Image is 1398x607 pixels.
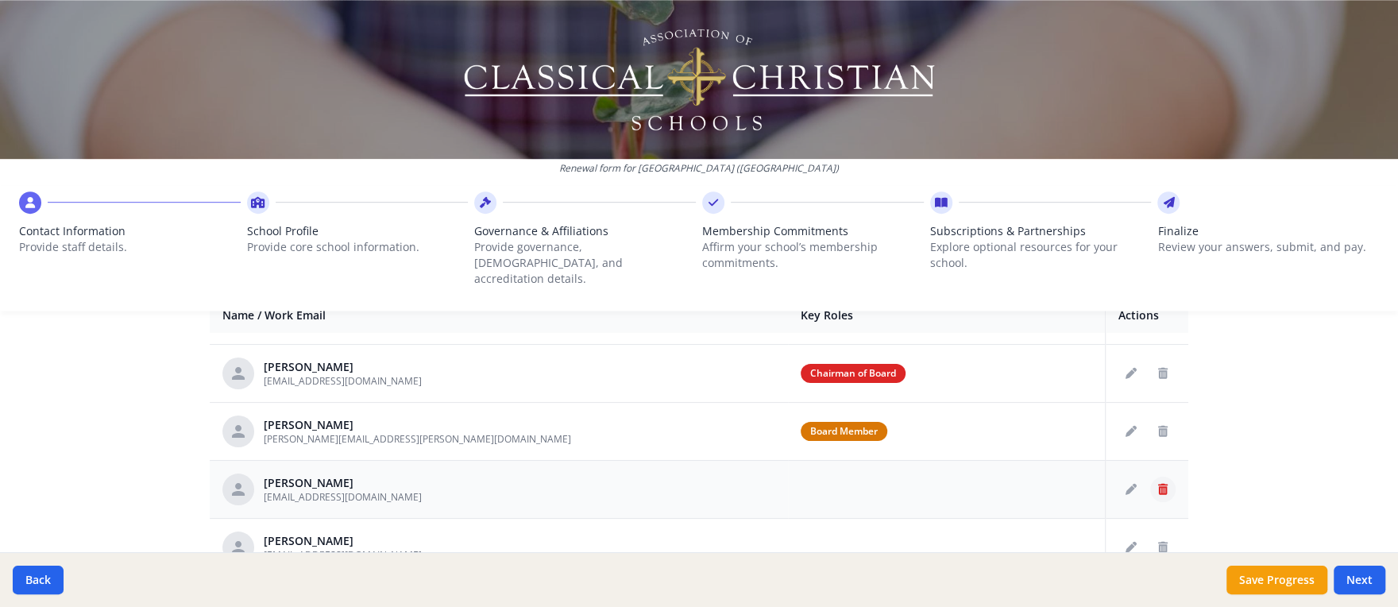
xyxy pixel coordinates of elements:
[461,24,937,135] img: Logo
[1150,477,1176,502] button: Delete staff
[702,239,924,271] p: Affirm your school’s membership commitments.
[264,359,422,375] div: [PERSON_NAME]
[1157,223,1379,239] span: Finalize
[1118,361,1144,386] button: Edit staff
[1118,535,1144,560] button: Edit staff
[1118,477,1144,502] button: Edit staff
[247,223,469,239] span: School Profile
[264,475,422,491] div: [PERSON_NAME]
[702,223,924,239] span: Membership Commitments
[801,364,906,383] span: Chairman of Board
[1334,566,1385,594] button: Next
[930,223,1152,239] span: Subscriptions & Partnerships
[264,374,422,388] span: [EMAIL_ADDRESS][DOMAIN_NAME]
[19,239,241,255] p: Provide staff details.
[264,548,422,562] span: [EMAIL_ADDRESS][DOMAIN_NAME]
[801,422,887,441] span: Board Member
[264,417,571,433] div: [PERSON_NAME]
[264,533,422,549] div: [PERSON_NAME]
[1150,419,1176,444] button: Delete staff
[474,223,696,239] span: Governance & Affiliations
[930,239,1152,271] p: Explore optional resources for your school.
[264,490,422,504] span: [EMAIL_ADDRESS][DOMAIN_NAME]
[1157,239,1379,255] p: Review your answers, submit, and pay.
[13,566,64,594] button: Back
[474,239,696,287] p: Provide governance, [DEMOGRAPHIC_DATA], and accreditation details.
[19,223,241,239] span: Contact Information
[1118,419,1144,444] button: Edit staff
[1150,361,1176,386] button: Delete staff
[1150,535,1176,560] button: Delete staff
[264,432,571,446] span: [PERSON_NAME][EMAIL_ADDRESS][PERSON_NAME][DOMAIN_NAME]
[1226,566,1327,594] button: Save Progress
[247,239,469,255] p: Provide core school information.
